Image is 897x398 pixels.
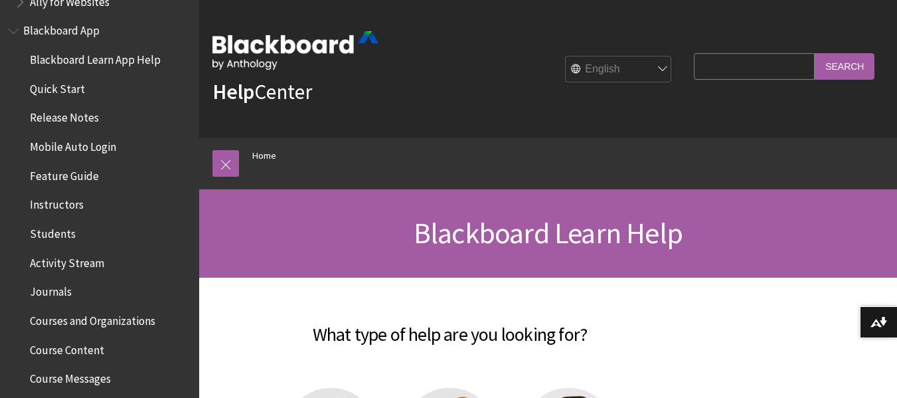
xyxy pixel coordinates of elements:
[30,339,104,357] span: Course Content
[30,165,99,183] span: Feature Guide
[212,31,378,70] img: Blackboard by Anthology
[212,78,312,105] a: HelpCenter
[252,148,276,164] a: Home
[23,20,100,38] span: Blackboard App
[815,53,874,79] input: Search
[566,56,672,83] select: Site Language Selector
[30,310,155,328] span: Courses and Organizations
[30,368,111,386] span: Course Messages
[30,78,85,96] span: Quick Start
[30,194,84,212] span: Instructors
[414,215,683,251] span: Blackboard Learn Help
[212,304,687,348] h2: What type of help are you looking for?
[212,78,254,105] strong: Help
[30,136,116,153] span: Mobile Auto Login
[30,223,76,241] span: Students
[30,49,161,66] span: Blackboard Learn App Help
[30,252,104,270] span: Activity Stream
[30,281,72,299] span: Journals
[30,107,99,125] span: Release Notes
